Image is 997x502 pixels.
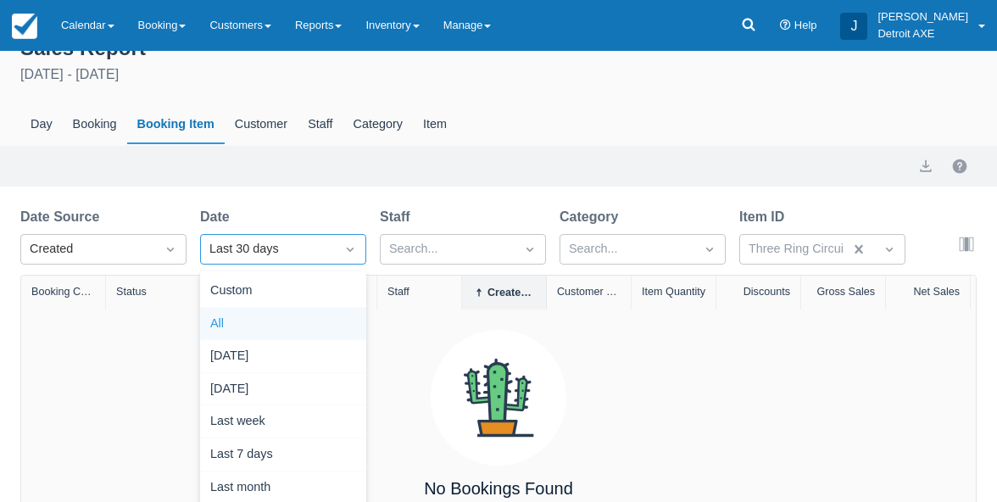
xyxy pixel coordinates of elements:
[387,286,409,298] div: Staff
[881,241,898,258] span: Dropdown icon
[116,286,147,298] div: Status
[20,207,106,227] label: Date Source
[343,105,413,144] div: Category
[298,105,343,144] div: Staff
[342,241,359,258] span: Dropdown icon
[200,340,366,373] div: [DATE]
[127,105,225,144] div: Booking Item
[200,405,366,438] div: Last week
[877,8,968,25] p: [PERSON_NAME]
[12,14,37,39] img: checkfront-main-nav-mini-logo.png
[840,13,867,40] div: J
[701,241,718,258] span: Dropdown icon
[487,287,536,298] div: Created Date
[31,286,95,298] div: Booking Code
[739,207,791,227] label: Item ID
[557,286,621,298] div: Customer Name
[413,105,457,144] div: Item
[20,105,63,144] div: Day
[162,241,179,258] span: Dropdown icon
[780,20,791,31] i: Help
[560,207,625,227] label: Category
[816,286,875,298] div: Gross Sales
[209,240,326,259] div: Last 30 days
[916,156,936,176] button: export
[877,25,968,42] p: Detroit AXE
[200,373,366,406] div: [DATE]
[913,286,960,298] div: Net Sales
[794,19,817,31] span: Help
[200,308,366,341] div: All
[20,64,977,85] div: [DATE] - [DATE]
[200,207,237,227] label: Date
[744,286,790,298] div: Discounts
[424,479,573,498] h4: No Bookings Found
[200,275,366,308] div: Custom
[380,207,417,227] label: Staff
[200,438,366,471] div: Last 7 days
[521,241,538,258] span: Dropdown icon
[63,105,127,144] div: Booking
[642,286,705,298] div: Item Quantity
[30,240,147,259] div: Created
[225,105,298,144] div: Customer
